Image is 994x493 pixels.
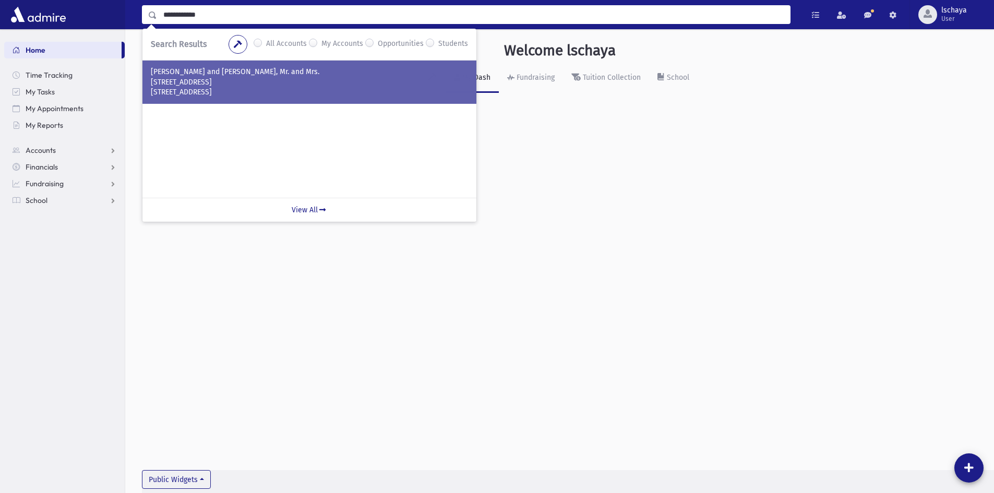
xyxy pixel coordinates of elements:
label: My Accounts [321,38,363,51]
p: [STREET_ADDRESS] [151,87,468,98]
div: Fundraising [514,73,555,82]
img: AdmirePro [8,4,68,25]
input: Search [157,5,790,24]
a: Fundraising [4,175,125,192]
span: Time Tracking [26,70,73,80]
span: My Reports [26,121,63,130]
label: Opportunities [378,38,424,51]
a: My Reports [4,117,125,134]
a: My Tasks [4,83,125,100]
span: School [26,196,47,205]
p: [PERSON_NAME] and [PERSON_NAME], Mr. and Mrs. [151,67,468,77]
a: Financials [4,159,125,175]
span: User [941,15,967,23]
a: School [4,192,125,209]
p: [STREET_ADDRESS] [151,77,468,88]
span: lschaya [941,6,967,15]
span: My Tasks [26,87,55,97]
a: Accounts [4,142,125,159]
a: My Appointments [4,100,125,117]
span: Home [26,45,45,55]
a: Home [4,42,122,58]
span: Accounts [26,146,56,155]
div: School [665,73,689,82]
a: Time Tracking [4,67,125,83]
label: Students [438,38,468,51]
a: Fundraising [499,64,563,93]
a: School [649,64,698,93]
div: Tuition Collection [581,73,641,82]
span: Search Results [151,39,207,49]
button: Public Widgets [142,470,211,489]
span: Financials [26,162,58,172]
label: All Accounts [266,38,307,51]
span: Fundraising [26,179,64,188]
h3: Welcome lschaya [504,42,616,59]
span: My Appointments [26,104,83,113]
a: View All [142,198,476,222]
a: Tuition Collection [563,64,649,93]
